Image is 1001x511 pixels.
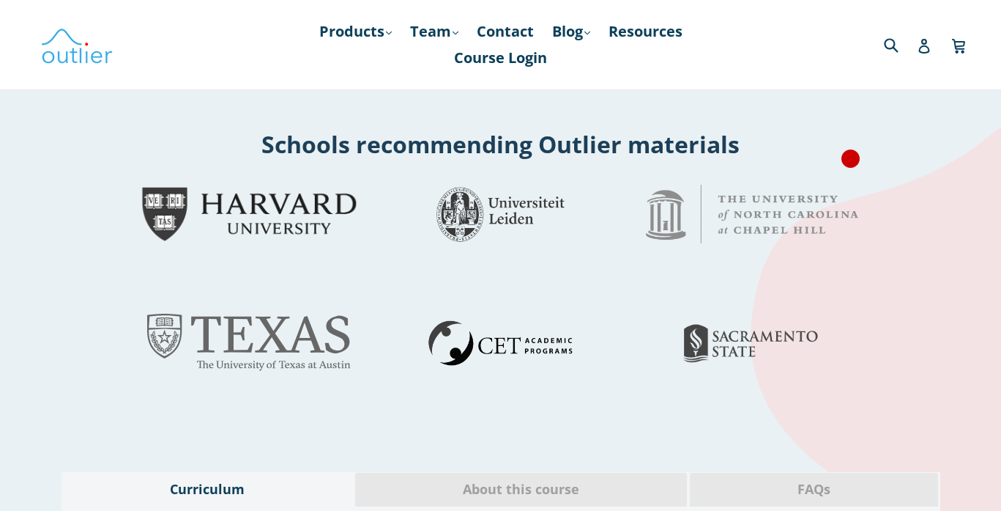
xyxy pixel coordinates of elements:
span: Curriculum [73,480,341,499]
a: Team [403,18,466,45]
span: About this course [366,480,676,499]
a: Resources [601,18,690,45]
input: Search [880,29,920,59]
a: Blog [545,18,598,45]
img: Outlier Linguistics [40,23,114,66]
a: Contact [469,18,541,45]
a: Course Login [447,45,554,71]
span: FAQs [701,480,927,499]
a: Products [312,18,399,45]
